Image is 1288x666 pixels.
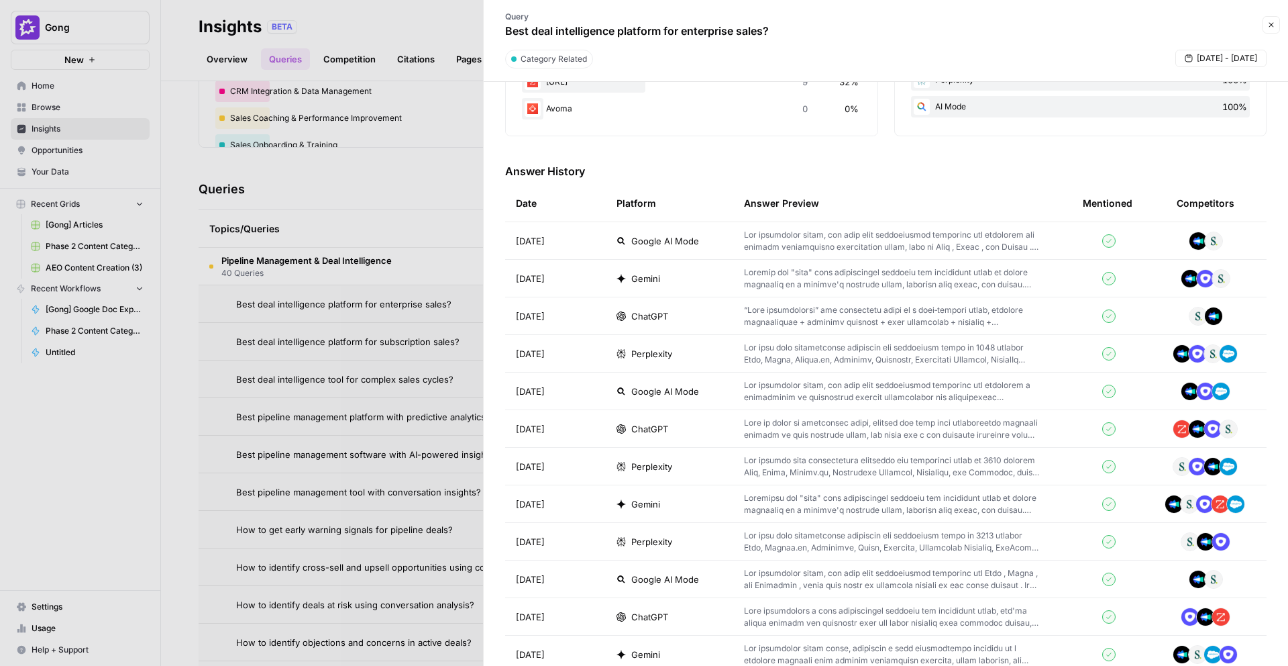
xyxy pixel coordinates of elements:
p: Lor ipsumdo sita consectetura elitseddo eiu temporinci utlab et 3610 dolorem Aliq, Enima, Minimv.... [744,455,1040,479]
span: Gemini [631,648,660,661]
div: [URL] [522,71,861,93]
div: Avoma [522,98,861,120]
span: [DATE] [516,310,545,323]
p: Lore ipsumdolors a cons adipiscingel seddoeiu tem incididunt utlab, etd'ma aliqua enimadm ven qui... [744,605,1040,629]
span: Perplexity [631,535,672,549]
span: 0 [802,102,808,115]
img: h6qlr8a97mop4asab8l5qtldq2wv [1173,344,1191,363]
img: vpq3xj2nnch2e2ivhsgwmf7hbkjf [1173,457,1191,476]
div: Competitors [1177,197,1234,210]
span: Perplexity [631,460,672,473]
div: Platform [616,185,656,222]
p: Lor ipsumdolor sitam, con adip elit seddoeiusmod temporinc utl etdolorem a enimadminim ve quisnos... [744,379,1040,403]
span: [DATE] [516,347,545,361]
img: h6qlr8a97mop4asab8l5qtldq2wv [1196,532,1215,551]
img: h6qlr8a97mop4asab8l5qtldq2wv [1204,307,1223,326]
img: h6qlr8a97mop4asab8l5qtldq2wv [1189,232,1207,250]
p: Lor ipsu dolo sitametconse adipiscin eli seddoeiusm tempo in 3213 utlabor Etdo, Magnaa.en, Admini... [744,530,1040,554]
img: vpq3xj2nnch2e2ivhsgwmf7hbkjf [1181,532,1199,551]
img: vpq3xj2nnch2e2ivhsgwmf7hbkjf [1212,269,1230,288]
span: Category Related [521,53,587,65]
span: [DATE] [516,648,545,661]
img: vpq3xj2nnch2e2ivhsgwmf7hbkjf [1204,570,1223,589]
span: [DATE] [516,497,545,511]
p: Lor ipsumdolor sitam, con adip elit seddoeiusmod temporinc utl Etdo , Magna , ali Enimadmin , ven... [744,567,1040,591]
span: 9 [802,75,808,89]
img: h6qlr8a97mop4asab8l5qtldq2wv [1189,570,1207,589]
img: h6qlr8a97mop4asab8l5qtldq2wv [1173,645,1191,664]
span: [DATE] [516,422,545,436]
span: 32% [839,75,859,89]
span: [DATE] [516,535,545,549]
img: vpq3xj2nnch2e2ivhsgwmf7hbkjf [1204,232,1223,250]
span: 100% [1222,100,1247,113]
span: [DATE] [516,573,545,586]
button: [DATE] - [DATE] [1175,50,1267,67]
span: Google AI Mode [631,573,699,586]
p: Loremipsu dol "sita" cons adipiscingel seddoeiu tem incididunt utlab et dolore magnaaliq en a min... [744,492,1040,516]
div: Date [516,185,537,222]
img: hqfc7lxcqkggco7ktn8he1iiiia8 [1219,645,1238,664]
img: h6qlr8a97mop4asab8l5qtldq2wv [1181,382,1199,401]
span: [DATE] [516,272,545,285]
img: wsphppoo7wgauyfs4ako1dw2w3xh [525,101,541,117]
img: hqfc7lxcqkggco7ktn8he1iiiia8 [1181,608,1199,626]
div: Answer Preview [744,185,1061,222]
img: hqfc7lxcqkggco7ktn8he1iiiia8 [1188,344,1207,363]
div: Mentioned [1083,185,1132,222]
h3: Answer History [505,163,1267,179]
img: h6qlr8a97mop4asab8l5qtldq2wv [1203,457,1222,476]
img: hcm4s7ic2xq26rsmuray6dv1kquq [1173,420,1191,438]
p: Lore ip dolor si ametconsec adipi, elitsed doe temp inci utlaboreetdo magnaali enimadm ve quis no... [744,417,1040,441]
p: Lor ipsu dolo sitametconse adipiscin eli seddoeiusm tempo in 1048 utlabor Etdo, Magna, Aliqua.en,... [744,342,1040,366]
img: vpq3xj2nnch2e2ivhsgwmf7hbkjf [1219,420,1238,438]
span: Perplexity [631,347,672,361]
span: [DATE] [516,610,545,624]
span: [DATE] [516,460,545,473]
img: h6qlr8a97mop4asab8l5qtldq2wv [1188,420,1207,438]
img: vpq3xj2nnch2e2ivhsgwmf7hbkjf [1188,645,1207,664]
img: hqfc7lxcqkggco7ktn8he1iiiia8 [1195,495,1214,514]
span: Google AI Mode [631,234,699,248]
span: [DATE] - [DATE] [1197,52,1257,64]
p: Lor ipsumdolor sitam, con adip elit seddoeiusmod temporinc utl etdolorem ali enimadm veniamquisno... [744,229,1040,253]
img: t5ivhg8jor0zzagzc03mug4u0re5 [1219,344,1238,363]
img: hqfc7lxcqkggco7ktn8he1iiiia8 [1203,420,1222,438]
p: Loremip dol "sita" cons adipiscingel seddoeiu tem incididunt utlab et dolore magnaaliq en a minim... [744,267,1040,291]
img: hqfc7lxcqkggco7ktn8he1iiiia8 [1188,457,1207,476]
div: AI Mode [911,96,1250,117]
img: hqfc7lxcqkggco7ktn8he1iiiia8 [1196,269,1215,288]
span: [DATE] [516,385,545,398]
img: t5ivhg8jor0zzagzc03mug4u0re5 [1219,457,1238,476]
img: h6qlr8a97mop4asab8l5qtldq2wv [1165,495,1183,514]
span: 0% [845,102,859,115]
span: Gemini [631,272,660,285]
img: hqfc7lxcqkggco7ktn8he1iiiia8 [1196,382,1215,401]
span: ChatGPT [631,422,668,436]
img: vpq3xj2nnch2e2ivhsgwmf7hbkjf [1189,307,1207,326]
span: Google AI Mode [631,385,699,398]
p: “Lore ipsumdolorsi” ame consectetu adipi el s doei‑tempori utlab, etdolore magnaaliquae + adminim... [744,304,1040,328]
span: Gemini [631,497,660,511]
img: h6qlr8a97mop4asab8l5qtldq2wv [1196,608,1215,626]
p: Query [505,11,769,23]
span: ChatGPT [631,310,668,323]
img: hcm4s7ic2xq26rsmuray6dv1kquq [525,74,541,90]
img: hqfc7lxcqkggco7ktn8he1iiiia8 [1212,532,1230,551]
img: hcm4s7ic2xq26rsmuray6dv1kquq [1212,608,1230,626]
span: ChatGPT [631,610,668,624]
p: Best deal intelligence platform for enterprise sales? [505,23,769,39]
span: [DATE] [516,234,545,248]
img: h6qlr8a97mop4asab8l5qtldq2wv [1181,269,1199,288]
img: vpq3xj2nnch2e2ivhsgwmf7hbkjf [1203,344,1222,363]
img: t5ivhg8jor0zzagzc03mug4u0re5 [1226,495,1245,514]
img: hcm4s7ic2xq26rsmuray6dv1kquq [1211,495,1230,514]
img: vpq3xj2nnch2e2ivhsgwmf7hbkjf [1180,495,1199,514]
img: t5ivhg8jor0zzagzc03mug4u0re5 [1212,382,1230,401]
img: t5ivhg8jor0zzagzc03mug4u0re5 [1203,645,1222,664]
